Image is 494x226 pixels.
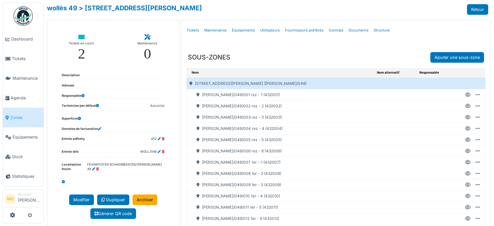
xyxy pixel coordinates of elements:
[62,149,78,157] dt: Entrée slrb
[258,23,282,38] a: Utilisateurs
[465,137,471,143] div: Voir
[467,4,488,15] a: Retour
[150,104,165,108] dd: Aucun(e)
[13,134,41,140] span: Équipements
[374,68,417,78] th: Nom alternatif
[465,216,471,221] div: Voir
[13,75,41,81] span: Maintenance
[430,52,484,63] a: Ajouter une sous-zone
[187,191,374,202] div: [PERSON_NAME]/049/010 1er - 4 (432010)
[465,171,471,176] div: Voir
[187,68,374,78] th: Nom
[151,137,165,141] dd: 432
[187,146,374,157] div: [PERSON_NAME]/049/006 rez - 6 (432006)
[78,47,85,61] div: 2
[10,114,41,121] span: Zones
[144,47,151,61] div: 0
[187,134,374,145] div: [PERSON_NAME]/049/005 rez - 5 (432005)
[326,23,346,38] a: Contrats
[229,23,258,38] a: Équipements
[12,56,41,62] span: Tickets
[187,112,374,123] div: [PERSON_NAME]/049/003 rez - 3 (432003)
[465,103,471,109] div: Voir
[62,127,101,131] dt: Données de facturation
[3,127,43,147] a: Équipements
[64,29,99,66] a: Tickets en cours 2
[137,40,157,47] div: Maintenance
[97,194,129,205] a: Dupliquer
[417,68,458,78] th: Responsable
[69,40,94,47] div: Tickets en cours
[62,94,85,98] dt: Responsable
[187,202,374,213] div: [PERSON_NAME]/049/011 1er - 5 (432011)
[465,159,471,165] div: Voir
[62,83,74,88] dt: Adresse
[3,49,43,68] a: Tickets
[5,194,15,204] li: MD
[465,204,471,210] div: Voir
[62,137,85,144] dt: Entrée adfinity
[90,208,136,219] a: Générer QR code
[11,36,41,42] span: Dashboard
[132,29,162,66] a: Maintenance 0
[11,95,41,101] span: Agenda
[12,154,41,160] span: Stock
[202,23,229,38] a: Maintenance
[12,173,41,179] span: Statistiques
[140,149,165,154] dd: WOLL/049
[187,101,374,112] div: [PERSON_NAME]/049/002 rez - 2 (432002)
[187,157,374,168] div: [PERSON_NAME]/049/007 1er - 1 (432007)
[62,73,80,78] dt: Description
[69,194,94,205] a: Modifier
[282,23,326,38] a: Fournisseurs préférés
[3,29,43,49] a: Dashboard
[465,92,471,98] div: Voir
[3,88,43,108] a: Agenda
[5,192,41,207] a: MD Manager[PERSON_NAME]
[47,4,77,12] a: wollès 49
[133,194,157,205] a: Archiver
[18,192,41,206] li: [PERSON_NAME]
[371,23,392,38] a: Structure
[62,162,87,174] dt: Localisation fexim
[346,23,371,38] a: Documents
[3,108,43,127] a: Zones
[187,179,374,190] div: [PERSON_NAME]/049/009 1er - 3 (432009)
[465,182,471,188] div: Voir
[62,116,81,121] dt: Superficie
[62,104,99,111] dt: Technicien par défaut
[3,147,43,167] a: Stock
[187,168,374,179] div: [PERSON_NAME]/049/008 1er - 2 (432008)
[3,68,43,88] a: Maintenance
[188,53,230,61] h3: SOUS-ZONES
[187,89,374,100] div: [PERSON_NAME]/049/001 rez - 1 (432001)
[79,4,202,12] a: > [STREET_ADDRESS][PERSON_NAME]
[87,162,165,172] dd: FEXIM/FOYER SCHAERBEEKOIS/[PERSON_NAME] 49
[187,78,374,89] div: [STREET_ADDRESS][PERSON_NAME] ([PERSON_NAME]/049)
[3,167,43,186] a: Statistiques
[184,23,202,38] a: Tickets
[465,193,471,199] div: Voir
[14,6,33,26] img: Badge_color-CXgf-gQk.svg
[187,213,374,224] div: [PERSON_NAME]/049/012 1er - 6 (432012)
[465,148,471,154] div: Voir
[18,192,41,197] div: Manager
[465,126,471,131] div: Voir
[187,123,374,134] div: [PERSON_NAME]/049/004 rez - 4 (432004)
[465,114,471,120] div: Voir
